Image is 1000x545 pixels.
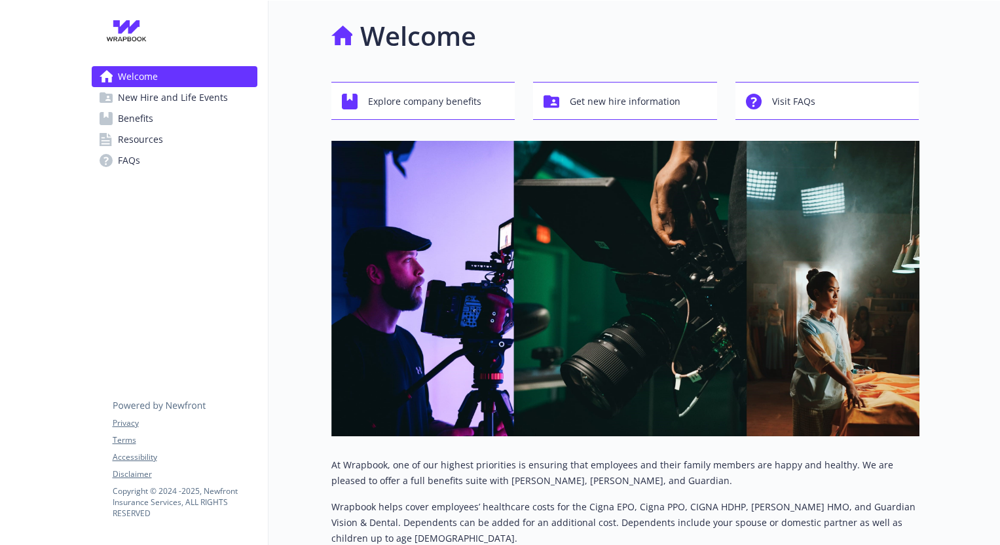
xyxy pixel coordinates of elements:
a: Benefits [92,108,257,129]
button: Get new hire information [533,82,717,120]
p: At Wrapbook, one of our highest priorities is ensuring that employees and their family members ar... [331,457,919,489]
button: Visit FAQs [735,82,919,120]
span: New Hire and Life Events [118,87,228,108]
a: Welcome [92,66,257,87]
h1: Welcome [360,16,476,56]
a: Privacy [113,417,257,429]
a: Disclaimer [113,468,257,480]
span: Visit FAQs [772,89,815,114]
a: Accessibility [113,451,257,463]
button: Explore company benefits [331,82,515,120]
a: Terms [113,434,257,446]
p: Copyright © 2024 - 2025 , Newfront Insurance Services, ALL RIGHTS RESERVED [113,485,257,519]
a: FAQs [92,150,257,171]
img: overview page banner [331,141,919,436]
span: Welcome [118,66,158,87]
a: New Hire and Life Events [92,87,257,108]
span: Benefits [118,108,153,129]
span: Resources [118,129,163,150]
a: Resources [92,129,257,150]
span: FAQs [118,150,140,171]
span: Get new hire information [570,89,680,114]
span: Explore company benefits [368,89,481,114]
